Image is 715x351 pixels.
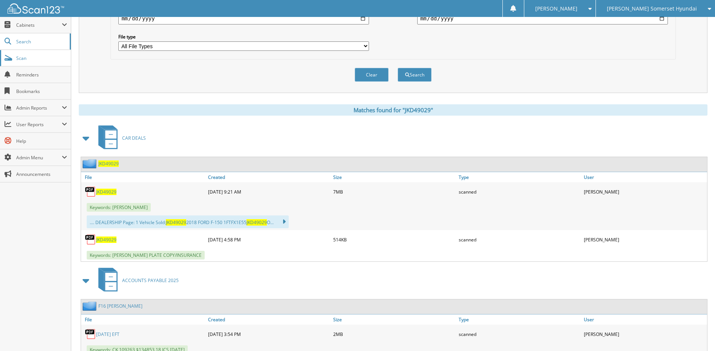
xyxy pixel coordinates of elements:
img: scan123-logo-white.svg [8,3,64,14]
img: folder2.png [83,301,98,311]
div: [PERSON_NAME] [582,327,707,342]
span: Admin Reports [16,105,62,111]
span: Reminders [16,72,67,78]
a: JKD49029 [98,160,119,167]
span: Admin Menu [16,154,62,161]
div: Matches found for "JKD49029" [79,104,707,116]
span: Cabinets [16,22,62,28]
img: folder2.png [83,159,98,168]
a: ACCOUNTS PAYABLE 2025 [94,266,179,295]
img: PDF.png [85,186,96,197]
a: Type [457,314,582,325]
span: ACCOUNTS PAYABLE 2025 [122,277,179,284]
span: [PERSON_NAME] [535,6,577,11]
a: JKD49029 [96,237,116,243]
a: [DATE] EFT [96,331,119,337]
a: Type [457,172,582,182]
a: CAR DEALS [94,123,146,153]
div: .... DEALERSHIP Page: 1 Vehicle Sold: 2018 FORD F-150 1FTFX1E55 O... [87,215,289,228]
div: [PERSON_NAME] [582,184,707,199]
div: 2MB [331,327,456,342]
button: Search [398,68,432,82]
a: User [582,314,707,325]
a: Size [331,172,456,182]
span: Scan [16,55,67,61]
span: Help [16,138,67,144]
a: File [81,172,206,182]
a: Size [331,314,456,325]
a: F16 [PERSON_NAME] [98,303,142,309]
div: [PERSON_NAME] [582,232,707,247]
a: Created [206,172,331,182]
div: scanned [457,327,582,342]
input: start [118,12,369,24]
span: CAR DEALS [122,135,146,141]
span: Keywords: [PERSON_NAME] [87,203,151,212]
span: [PERSON_NAME] Somerset Hyundai [607,6,697,11]
div: scanned [457,232,582,247]
div: scanned [457,184,582,199]
label: File type [118,34,369,40]
a: User [582,172,707,182]
div: 514KB [331,232,456,247]
span: Keywords: [PERSON_NAME] PLATE COPY/INSURANCE [87,251,205,259]
div: [DATE] 9:21 AM [206,184,331,199]
div: 7MB [331,184,456,199]
img: PDF.png [85,328,96,340]
a: File [81,314,206,325]
span: Search [16,38,66,45]
div: [DATE] 4:58 PM [206,232,331,247]
span: User Reports [16,121,62,128]
span: Bookmarks [16,88,67,95]
span: JKD49029 [166,219,186,226]
span: Announcements [16,171,67,177]
iframe: Chat Widget [677,315,715,351]
button: Clear [355,68,389,82]
div: [DATE] 3:54 PM [206,327,331,342]
a: JKD49029 [96,189,116,195]
span: JKD49029 [246,219,267,226]
input: end [417,12,668,24]
a: Created [206,314,331,325]
img: PDF.png [85,234,96,245]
